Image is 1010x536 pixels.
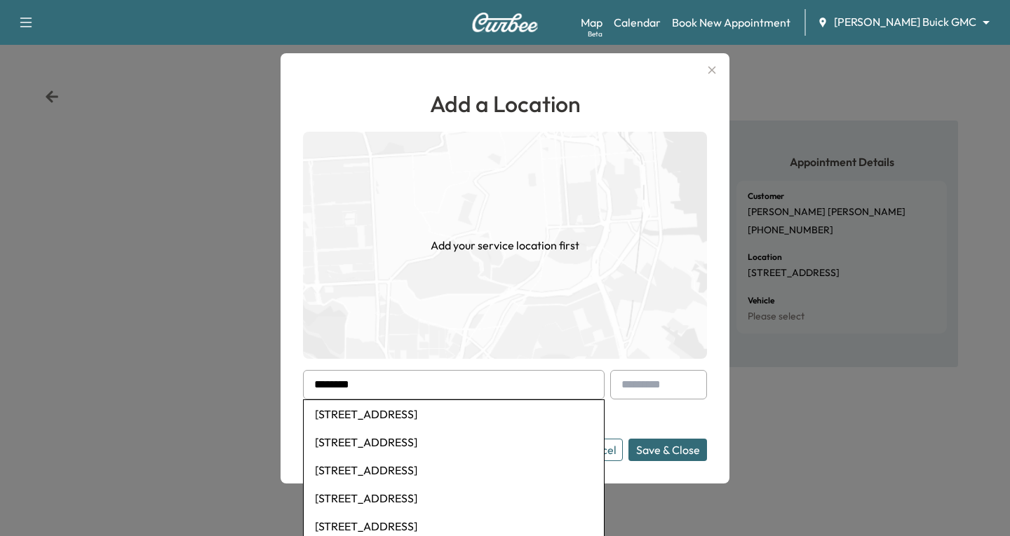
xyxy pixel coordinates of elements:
[628,439,707,461] button: Save & Close
[304,484,604,512] li: [STREET_ADDRESS]
[303,132,707,359] img: empty-map-CL6vilOE.png
[834,14,976,30] span: [PERSON_NAME] Buick GMC
[303,87,707,121] h1: Add a Location
[304,428,604,456] li: [STREET_ADDRESS]
[304,456,604,484] li: [STREET_ADDRESS]
[304,400,604,428] li: [STREET_ADDRESS]
[581,14,602,31] a: MapBeta
[471,13,539,32] img: Curbee Logo
[672,14,790,31] a: Book New Appointment
[431,237,579,254] h1: Add your service location first
[614,14,661,31] a: Calendar
[588,29,602,39] div: Beta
